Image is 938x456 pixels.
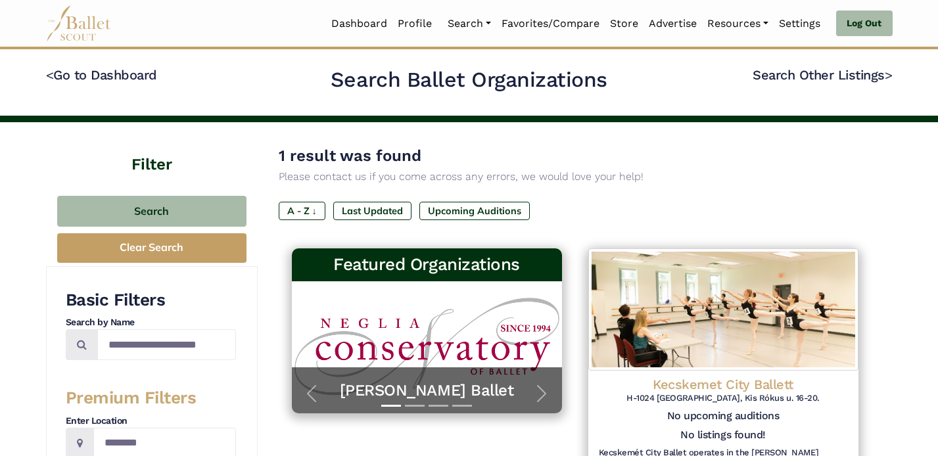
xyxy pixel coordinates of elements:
[774,10,826,37] a: Settings
[405,398,425,413] button: Slide 2
[452,398,472,413] button: Slide 4
[302,254,551,276] h3: Featured Organizations
[333,202,411,220] label: Last Updated
[97,329,236,360] input: Search by names...
[442,10,496,37] a: Search
[605,10,644,37] a: Store
[429,398,448,413] button: Slide 3
[392,10,437,37] a: Profile
[279,202,325,220] label: A - Z ↓
[46,122,258,176] h4: Filter
[702,10,774,37] a: Resources
[496,10,605,37] a: Favorites/Compare
[419,202,530,220] label: Upcoming Auditions
[46,67,157,83] a: <Go to Dashboard
[836,11,892,37] a: Log Out
[680,428,765,442] h5: No listings found!
[644,10,702,37] a: Advertise
[66,387,236,409] h3: Premium Filters
[279,147,421,165] span: 1 result was found
[599,409,848,423] h5: No upcoming auditions
[885,66,893,83] code: >
[753,67,892,83] a: Search Other Listings>
[66,289,236,311] h3: Basic Filters
[599,376,848,393] h4: Kecskemet City Ballett
[66,316,236,329] h4: Search by Name
[331,66,607,94] h2: Search Ballet Organizations
[57,196,246,227] button: Search
[599,393,848,404] h6: H-1024 [GEOGRAPHIC_DATA], Kis Rókus u. 16-20.
[57,233,246,263] button: Clear Search
[279,168,872,185] p: Please contact us if you come across any errors, we would love your help!
[326,10,392,37] a: Dashboard
[66,415,236,428] h4: Enter Location
[46,66,54,83] code: <
[381,398,401,413] button: Slide 1
[588,248,858,371] img: Logo
[305,380,549,401] a: [PERSON_NAME] Ballet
